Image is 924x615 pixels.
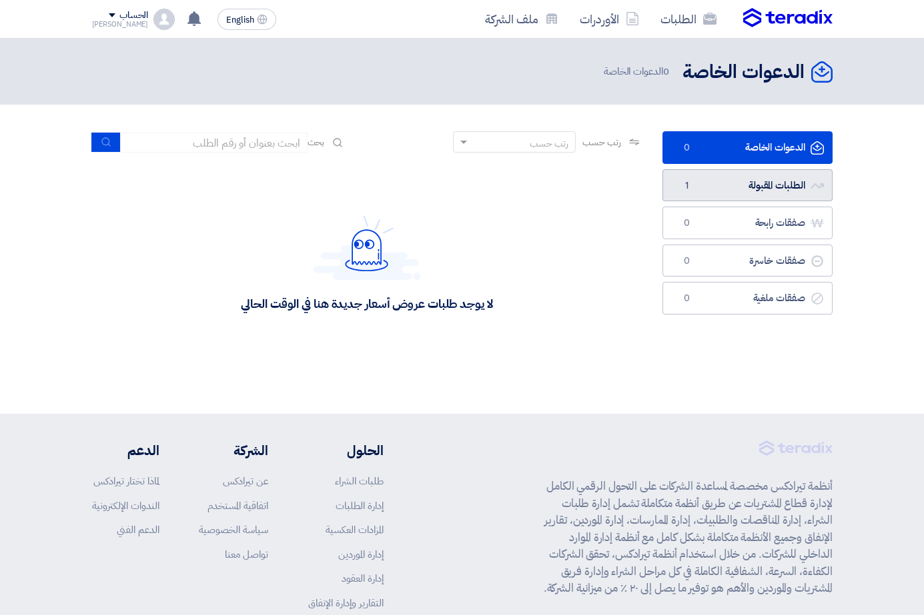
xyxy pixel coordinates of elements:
[679,217,695,230] span: 0
[662,169,833,202] a: الطلبات المقبولة1
[663,64,669,79] span: 0
[121,133,308,153] input: ابحث بعنوان أو رقم الطلب
[530,137,568,151] div: رتب حسب
[226,15,254,25] span: English
[662,282,833,314] a: صفقات ملغية0
[153,9,175,30] img: profile_test.png
[217,9,276,30] button: English
[314,215,420,280] img: Hello
[223,474,268,488] a: عن تيرادكس
[662,245,833,277] a: صفقات خاسرة0
[679,179,695,193] span: 1
[308,135,325,149] span: بحث
[92,440,159,460] li: الدعم
[241,296,492,311] div: لا يوجد طلبات عروض أسعار جديدة هنا في الوقت الحالي
[326,522,384,537] a: المزادات العكسية
[682,59,805,85] h2: الدعوات الخاصة
[342,571,384,586] a: إدارة العقود
[604,64,672,79] span: الدعوات الخاصة
[225,547,268,562] a: تواصل معنا
[92,21,149,28] div: [PERSON_NAME]
[662,207,833,239] a: صفقات رابحة0
[679,141,695,155] span: 0
[662,131,833,164] a: الدعوات الخاصة0
[336,498,384,513] a: إدارة الطلبات
[536,478,833,597] p: أنظمة تيرادكس مخصصة لمساعدة الشركات على التحول الرقمي الكامل لإدارة قطاع المشتريات عن طريق أنظمة ...
[199,522,268,537] a: سياسة الخصوصية
[119,10,148,21] div: الحساب
[569,3,650,35] a: الأوردرات
[92,498,159,513] a: الندوات الإلكترونية
[199,440,268,460] li: الشركة
[650,3,727,35] a: الطلبات
[335,474,384,488] a: طلبات الشراء
[93,474,159,488] a: لماذا تختار تيرادكس
[308,596,384,610] a: التقارير وإدارة الإنفاق
[743,8,833,28] img: Teradix logo
[207,498,268,513] a: اتفاقية المستخدم
[308,440,384,460] li: الحلول
[582,135,620,149] span: رتب حسب
[474,3,569,35] a: ملف الشركة
[679,255,695,268] span: 0
[338,547,384,562] a: إدارة الموردين
[679,292,695,305] span: 0
[117,522,159,537] a: الدعم الفني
